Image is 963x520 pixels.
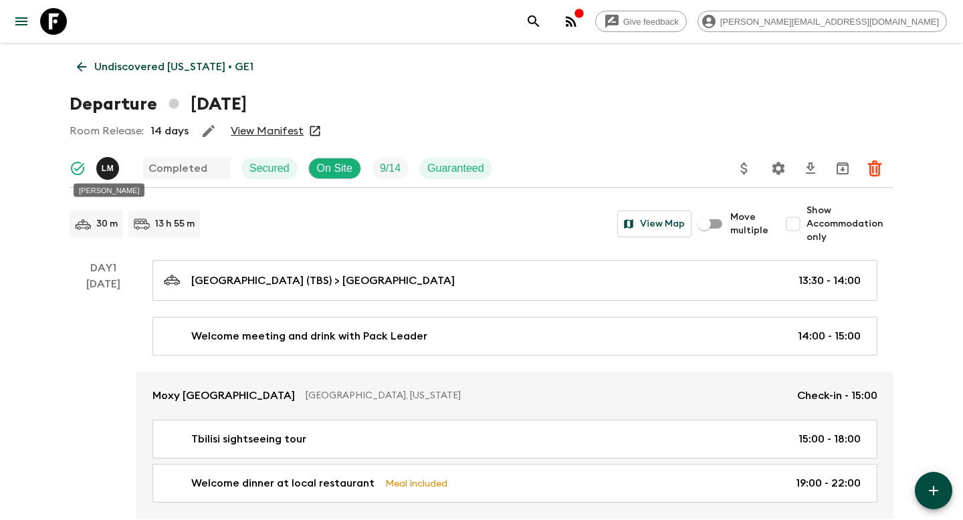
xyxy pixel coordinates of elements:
[427,160,484,176] p: Guaranteed
[306,389,786,402] p: [GEOGRAPHIC_DATA], [US_STATE]
[698,11,947,32] div: [PERSON_NAME][EMAIL_ADDRESS][DOMAIN_NAME]
[713,17,946,27] span: [PERSON_NAME][EMAIL_ADDRESS][DOMAIN_NAME]
[152,388,295,404] p: Moxy [GEOGRAPHIC_DATA]
[136,372,893,420] a: Moxy [GEOGRAPHIC_DATA][GEOGRAPHIC_DATA], [US_STATE]Check-in - 15:00
[191,475,374,491] p: Welcome dinner at local restaurant
[796,475,861,491] p: 19:00 - 22:00
[152,260,877,301] a: [GEOGRAPHIC_DATA] (TBS) > [GEOGRAPHIC_DATA]13:30 - 14:00
[231,124,304,138] a: View Manifest
[616,17,686,27] span: Give feedback
[96,161,122,172] span: Luka Mamniashvili
[70,123,144,139] p: Room Release:
[617,211,691,237] button: View Map
[74,184,144,197] div: [PERSON_NAME]
[372,158,409,179] div: Trip Fill
[152,464,877,503] a: Welcome dinner at local restaurantMeal Included19:00 - 22:00
[155,217,195,231] p: 13 h 55 m
[595,11,687,32] a: Give feedback
[70,260,136,276] p: Day 1
[70,160,86,176] svg: Synced Successfully
[249,160,290,176] p: Secured
[191,431,306,447] p: Tbilisi sightseeing tour
[191,328,427,344] p: Welcome meeting and drink with Pack Leader
[385,476,447,491] p: Meal Included
[797,155,824,182] button: Download CSV
[730,211,769,237] span: Move multiple
[241,158,298,179] div: Secured
[798,328,861,344] p: 14:00 - 15:00
[798,273,861,289] p: 13:30 - 14:00
[96,217,118,231] p: 30 m
[148,160,207,176] p: Completed
[829,155,856,182] button: Archive (Completed, Cancelled or Unsynced Departures only)
[150,123,189,139] p: 14 days
[152,420,877,459] a: Tbilisi sightseeing tour15:00 - 18:00
[797,388,877,404] p: Check-in - 15:00
[807,204,893,244] span: Show Accommodation only
[86,276,120,519] div: [DATE]
[317,160,352,176] p: On Site
[8,8,35,35] button: menu
[70,91,247,118] h1: Departure [DATE]
[152,317,877,356] a: Welcome meeting and drink with Pack Leader14:00 - 15:00
[520,8,547,35] button: search adventures
[70,53,261,80] a: Undiscovered [US_STATE] • GE1
[861,155,888,182] button: Delete
[731,155,758,182] button: Update Price, Early Bird Discount and Costs
[191,273,455,289] p: [GEOGRAPHIC_DATA] (TBS) > [GEOGRAPHIC_DATA]
[94,59,253,75] p: Undiscovered [US_STATE] • GE1
[798,431,861,447] p: 15:00 - 18:00
[308,158,361,179] div: On Site
[765,155,792,182] button: Settings
[380,160,401,176] p: 9 / 14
